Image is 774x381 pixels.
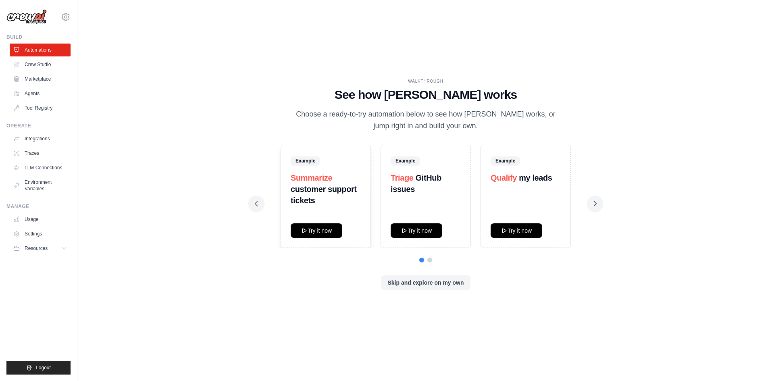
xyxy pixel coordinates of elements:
div: Manage [6,203,71,210]
div: WALKTHROUGH [255,78,597,84]
a: Marketplace [10,73,71,85]
a: Settings [10,227,71,240]
a: Agents [10,87,71,100]
a: Crew Studio [10,58,71,71]
span: Example [291,156,320,165]
button: Try it now [391,223,442,238]
span: Triage [391,173,414,182]
a: Usage [10,213,71,226]
strong: customer support tickets [291,185,357,205]
span: Example [391,156,420,165]
div: Build [6,34,71,40]
div: Operate [6,123,71,129]
span: Summarize [291,173,332,182]
a: Integrations [10,132,71,145]
strong: my leads [519,173,552,182]
span: Resources [25,245,48,252]
a: Environment Variables [10,176,71,195]
button: Try it now [291,223,342,238]
button: Logout [6,361,71,375]
a: Automations [10,44,71,56]
button: Try it now [491,223,542,238]
strong: GitHub issues [391,173,441,194]
span: Qualify [491,173,517,182]
img: Logo [6,9,47,25]
span: Example [491,156,520,165]
span: Logout [36,364,51,371]
p: Choose a ready-to-try automation below to see how [PERSON_NAME] works, or jump right in and build... [290,108,561,132]
button: Resources [10,242,71,255]
a: Tool Registry [10,102,71,115]
button: Skip and explore on my own [381,275,470,290]
a: Traces [10,147,71,160]
h1: See how [PERSON_NAME] works [255,87,597,102]
a: LLM Connections [10,161,71,174]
